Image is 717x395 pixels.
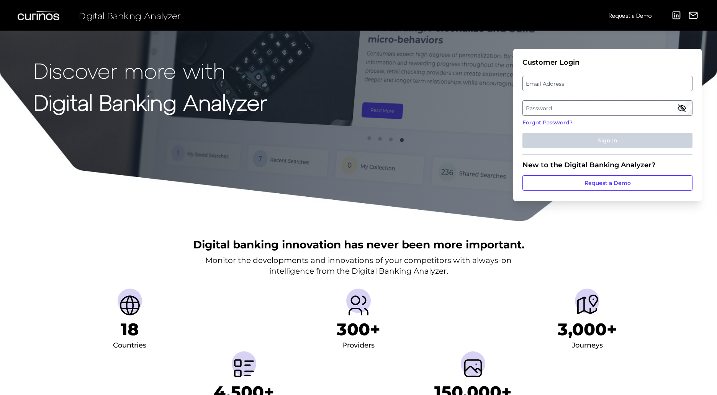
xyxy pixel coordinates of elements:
p: Monitor the developments and innovations of your competitors with always-on intelligence from the... [205,255,512,276]
div: Providers [342,340,375,352]
div: New to the Digital Banking Analyzer? [522,161,692,169]
a: Request a Demo [609,9,652,22]
span: Request a Demo [609,12,652,19]
div: Countries [113,340,146,352]
img: Metrics [232,356,256,380]
label: Password [523,101,692,115]
img: Curinos [18,11,61,20]
label: Email Address [523,77,692,90]
span: Digital Banking Analyzer [79,10,181,21]
h1: 300+ [337,319,380,340]
p: Discover more with [34,58,267,82]
img: Providers [346,293,371,318]
div: Customer Login [522,58,692,67]
img: Screenshots [461,356,485,380]
strong: Digital Banking Analyzer [34,89,267,115]
img: Journeys [575,293,599,318]
h1: 18 [121,319,139,340]
h2: Digital banking innovation has never been more important. [193,237,524,252]
div: Journeys [572,340,603,352]
h1: 3,000+ [558,319,617,340]
a: Forgot Password? [522,119,692,127]
button: Sign In [522,133,692,148]
img: Countries [118,293,142,318]
a: Request a Demo [522,175,692,191]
